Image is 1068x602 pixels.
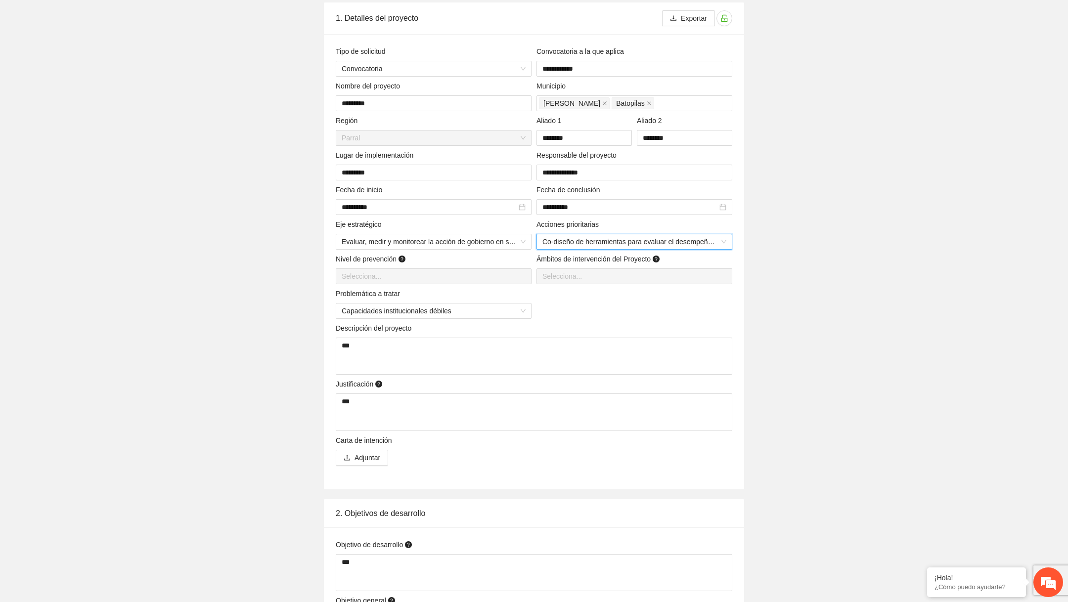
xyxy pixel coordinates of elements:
[57,132,136,232] span: Estamos en línea.
[543,98,600,109] span: [PERSON_NAME]
[375,381,382,387] span: question-circle
[336,379,384,389] span: Justificación
[536,115,565,126] span: Aliado 1
[405,541,412,548] span: question-circle
[336,4,662,32] div: 1. Detalles del proyecto
[336,435,396,446] span: Carta de intención
[342,303,526,318] span: Capacidades institucionales débiles
[336,254,407,264] span: Nivel de prevención
[536,184,604,195] span: Fecha de conclusión
[536,150,621,161] span: Responsable del proyecto
[542,234,726,249] span: Co-diseño de herramientas para evaluar el desempeño de la autoridad orientada a resultados
[717,14,732,22] span: unlock
[539,97,610,109] span: Allende
[344,454,351,462] span: upload
[336,184,386,195] span: Fecha de inicio
[536,46,627,57] span: Convocatoria a la que aplica
[716,10,732,26] button: unlock
[637,115,666,126] span: Aliado 2
[536,81,570,91] span: Municipio
[336,450,388,466] button: uploadAdjuntar
[336,219,385,230] span: Eje estratégico
[647,101,652,106] span: close
[616,98,645,109] span: Batopilas
[934,574,1019,582] div: ¡Hola!
[355,452,380,463] span: Adjuntar
[336,323,415,334] span: Descripción del proyecto
[336,81,404,91] span: Nombre del proyecto
[336,46,389,57] span: Tipo de solicitud
[934,583,1019,591] p: ¿Cómo puedo ayudarte?
[602,101,607,106] span: close
[670,15,677,23] span: download
[536,254,662,264] span: Ámbitos de intervención del Proyecto
[336,539,414,550] span: Objetivo de desarrollo
[653,256,660,262] span: question-circle
[51,50,166,63] div: Chatee con nosotros ahora
[336,150,417,161] span: Lugar de implementación
[336,288,404,299] span: Problemática a tratar
[536,219,603,230] span: Acciones prioritarias
[5,270,188,304] textarea: Escriba su mensaje y pulse “Intro”
[399,256,405,262] span: question-circle
[612,97,654,109] span: Batopilas
[342,234,526,249] span: Evaluar, medir y monitorear la acción de gobierno en seguridad y justicia
[342,130,526,145] span: Parral
[342,61,526,76] span: Convocatoria
[662,10,715,26] button: downloadExportar
[336,454,388,462] span: uploadAdjuntar
[336,499,732,527] div: 2. Objetivos de desarrollo
[681,13,707,24] span: Exportar
[336,115,361,126] span: Región
[162,5,186,29] div: Minimizar ventana de chat en vivo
